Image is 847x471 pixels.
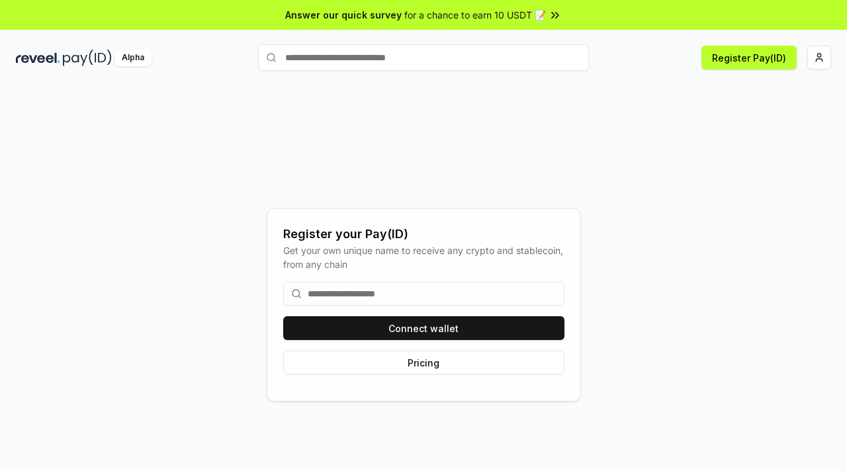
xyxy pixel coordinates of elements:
[404,8,546,22] span: for a chance to earn 10 USDT 📝
[701,46,797,69] button: Register Pay(ID)
[283,316,564,340] button: Connect wallet
[283,225,564,243] div: Register your Pay(ID)
[283,243,564,271] div: Get your own unique name to receive any crypto and stablecoin, from any chain
[16,50,60,66] img: reveel_dark
[114,50,152,66] div: Alpha
[285,8,402,22] span: Answer our quick survey
[283,351,564,374] button: Pricing
[63,50,112,66] img: pay_id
